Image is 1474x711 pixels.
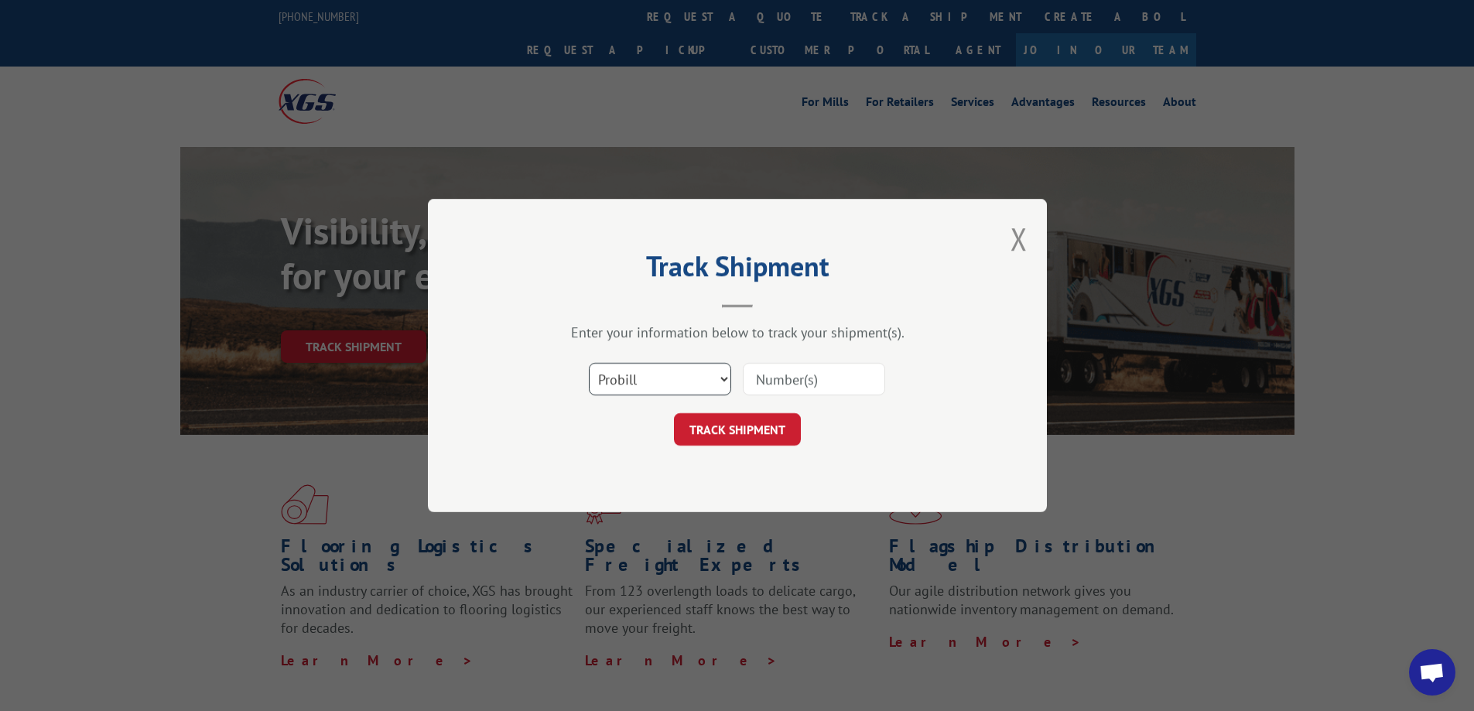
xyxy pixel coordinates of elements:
[743,363,885,395] input: Number(s)
[505,255,970,285] h2: Track Shipment
[1011,218,1028,259] button: Close modal
[674,413,801,446] button: TRACK SHIPMENT
[505,323,970,341] div: Enter your information below to track your shipment(s).
[1409,649,1455,696] div: Open chat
